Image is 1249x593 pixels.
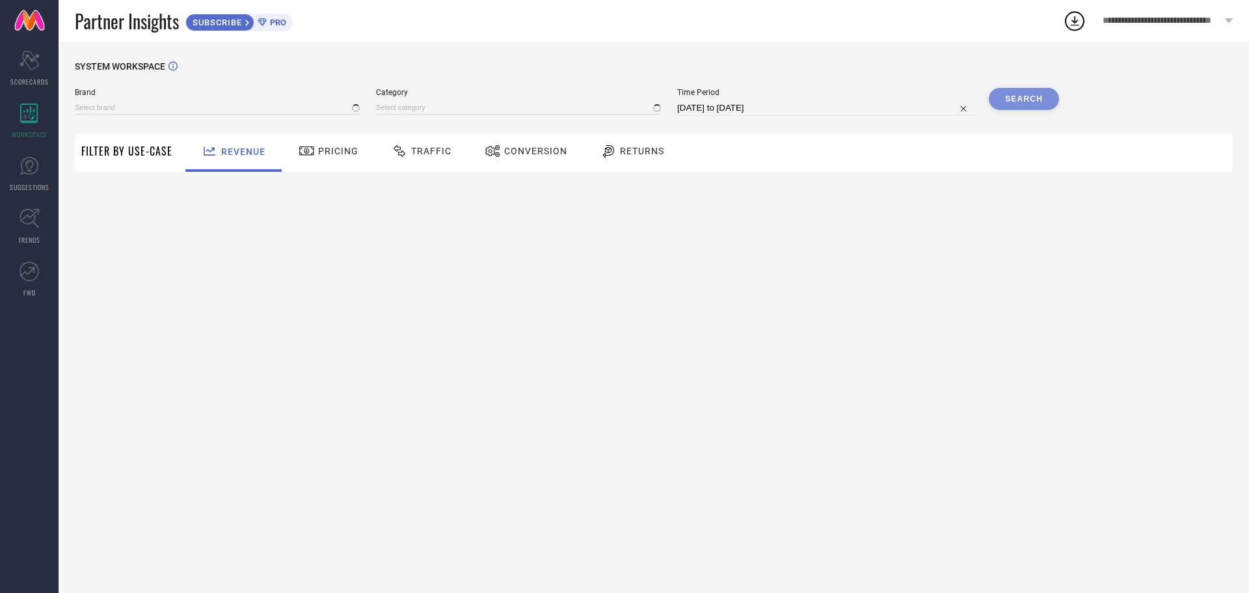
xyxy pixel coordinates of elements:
[18,235,40,245] span: TRENDS
[75,8,179,34] span: Partner Insights
[620,146,664,156] span: Returns
[75,61,165,72] span: SYSTEM WORKSPACE
[1063,9,1086,33] div: Open download list
[185,10,293,31] a: SUBSCRIBEPRO
[318,146,358,156] span: Pricing
[376,101,661,115] input: Select category
[75,101,360,115] input: Select brand
[10,77,49,87] span: SCORECARDS
[376,88,661,97] span: Category
[504,146,567,156] span: Conversion
[23,288,36,297] span: FWD
[677,100,973,116] input: Select time period
[12,130,47,139] span: WORKSPACE
[221,146,265,157] span: Revenue
[677,88,973,97] span: Time Period
[186,18,245,27] span: SUBSCRIBE
[81,143,172,159] span: Filter By Use-Case
[411,146,451,156] span: Traffic
[267,18,286,27] span: PRO
[10,182,49,192] span: SUGGESTIONS
[75,88,360,97] span: Brand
